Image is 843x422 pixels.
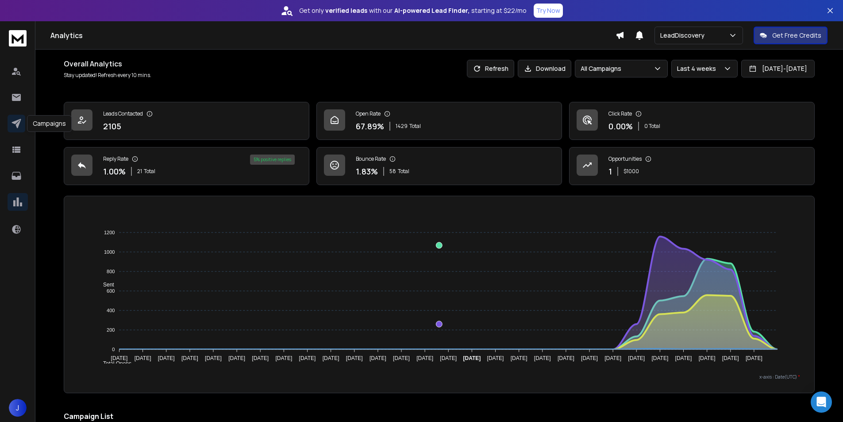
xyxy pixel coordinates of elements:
[536,64,566,73] p: Download
[518,60,571,77] button: Download
[398,168,409,175] span: Total
[205,355,222,361] tspan: [DATE]
[558,355,574,361] tspan: [DATE]
[103,165,126,178] p: 1.00 %
[608,110,632,117] p: Click Rate
[699,355,716,361] tspan: [DATE]
[107,327,115,333] tspan: 200
[487,355,504,361] tspan: [DATE]
[396,123,408,130] span: 1429
[103,120,121,132] p: 2105
[103,155,128,163] p: Reply Rate
[389,168,396,175] span: 58
[440,355,457,361] tspan: [DATE]
[299,355,316,361] tspan: [DATE]
[644,123,660,130] p: 0 Total
[64,411,815,422] h2: Campaign List
[660,31,708,40] p: LeadDiscovery
[467,60,514,77] button: Refresh
[228,355,245,361] tspan: [DATE]
[250,155,295,165] div: 5 % positive replies
[409,123,421,130] span: Total
[746,355,762,361] tspan: [DATE]
[325,6,367,15] strong: verified leads
[107,269,115,274] tspan: 800
[275,355,292,361] tspan: [DATE]
[741,60,815,77] button: [DATE]-[DATE]
[9,399,27,417] button: J
[624,168,639,175] p: $ 1000
[316,147,562,185] a: Bounce Rate1.83%58Total
[370,355,386,361] tspan: [DATE]
[416,355,433,361] tspan: [DATE]
[677,64,720,73] p: Last 4 weeks
[463,355,481,361] tspan: [DATE]
[64,58,151,69] h1: Overall Analytics
[511,355,527,361] tspan: [DATE]
[393,355,410,361] tspan: [DATE]
[608,120,633,132] p: 0.00 %
[158,355,175,361] tspan: [DATE]
[485,64,508,73] p: Refresh
[103,110,143,117] p: Leads Contacted
[608,165,612,178] p: 1
[608,155,642,163] p: Opportunities
[112,347,115,352] tspan: 0
[9,30,27,46] img: logo
[534,4,563,18] button: Try Now
[754,27,828,44] button: Get Free Credits
[50,30,616,41] h1: Analytics
[104,230,115,235] tspan: 1200
[181,355,198,361] tspan: [DATE]
[64,102,309,140] a: Leads Contacted2105
[604,355,621,361] tspan: [DATE]
[323,355,339,361] tspan: [DATE]
[356,155,386,163] p: Bounce Rate
[137,168,142,175] span: 21
[628,355,645,361] tspan: [DATE]
[107,308,115,313] tspan: 400
[581,64,625,73] p: All Campaigns
[96,282,114,288] span: Sent
[316,102,562,140] a: Open Rate67.89%1429Total
[569,147,815,185] a: Opportunities1$1000
[581,355,598,361] tspan: [DATE]
[104,249,115,255] tspan: 1000
[107,288,115,294] tspan: 600
[111,355,127,361] tspan: [DATE]
[356,120,384,132] p: 67.89 %
[652,355,669,361] tspan: [DATE]
[64,72,151,79] p: Stay updated! Refresh every 10 mins.
[569,102,815,140] a: Click Rate0.00%0 Total
[356,165,378,178] p: 1.83 %
[27,115,72,132] div: Campaigns
[64,147,309,185] a: Reply Rate1.00%21Total5% positive replies
[675,355,692,361] tspan: [DATE]
[299,6,527,15] p: Get only with our starting at $22/mo
[346,355,363,361] tspan: [DATE]
[772,31,821,40] p: Get Free Credits
[394,6,470,15] strong: AI-powered Lead Finder,
[135,355,151,361] tspan: [DATE]
[252,355,269,361] tspan: [DATE]
[811,391,832,413] div: Open Intercom Messenger
[536,6,560,15] p: Try Now
[534,355,551,361] tspan: [DATE]
[722,355,739,361] tspan: [DATE]
[144,168,155,175] span: Total
[96,360,131,367] span: Total Opens
[356,110,381,117] p: Open Rate
[78,374,800,380] p: x-axis : Date(UTC)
